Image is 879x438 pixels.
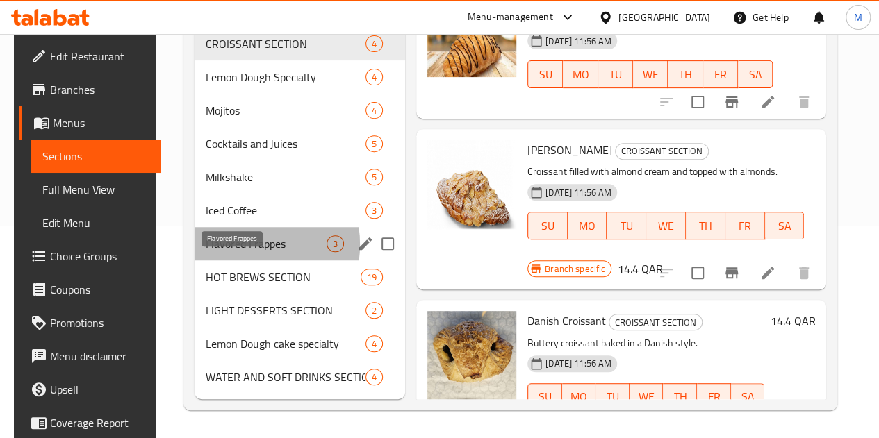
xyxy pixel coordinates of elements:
span: SU [534,387,557,407]
div: Lemon Dough Specialty4 [195,60,405,94]
span: LIGHT DESSERTS SECTION [206,302,365,319]
span: Danish Croissant [527,310,606,331]
img: Danish Croissant [427,311,516,400]
span: FR [731,216,759,236]
button: delete [787,85,821,119]
a: Upsell [19,373,161,406]
span: [DATE] 11:56 AM [540,186,617,199]
button: delete [787,256,821,289]
span: TU [604,65,627,85]
span: Coverage Report [50,414,149,431]
a: Coupons [19,273,161,306]
div: items [365,102,383,119]
span: Full Menu View [42,181,149,198]
div: Milkshake5 [195,160,405,194]
a: Edit Restaurant [19,40,161,73]
p: Buttery croissant baked in a Danish style. [527,335,764,352]
button: SA [738,60,773,88]
span: M [854,10,862,25]
span: 3 [327,237,343,251]
a: Choice Groups [19,239,161,273]
span: 4 [366,337,382,351]
span: WE [652,216,680,236]
span: FR [709,65,732,85]
button: SA [731,383,765,411]
a: Sections [31,140,161,173]
div: [GEOGRAPHIC_DATA] [618,10,710,25]
span: Menu disclaimer [50,348,149,364]
div: Flavored Frappes3edit [195,227,405,260]
div: items [365,335,383,352]
span: 3 [366,204,382,217]
a: Branches [19,73,161,106]
span: Cocktails and Juices [206,135,365,152]
button: TH [686,212,725,239]
a: Menus [19,106,161,140]
div: CROISSANT SECTION [206,35,365,52]
div: CROISSANT SECTION [609,314,703,330]
span: Promotions [50,314,149,331]
div: Mojitos4 [195,94,405,127]
div: items [365,202,383,219]
div: Lemon Dough cake specialty4 [195,327,405,360]
a: Edit Menu [31,206,161,239]
a: Full Menu View [31,173,161,206]
span: Select to update [683,258,712,287]
p: Croissant filled with almond cream and topped with almonds. [527,163,804,180]
a: Menu disclaimer [19,339,161,373]
button: SU [527,212,568,239]
div: Iced Coffee3 [195,194,405,227]
span: 4 [366,371,382,384]
button: FR [703,60,738,88]
div: Lemon Dough Specialty [206,69,365,85]
div: items [365,69,383,85]
span: TH [691,216,720,236]
div: HOT BREWS SECTION19 [195,260,405,294]
button: SU [527,383,562,411]
span: [DATE] 11:56 AM [540,357,617,370]
span: TU [612,216,641,236]
div: CROISSANT SECTION [615,143,709,160]
span: CROISSANT SECTION [609,314,702,330]
span: FR [703,387,725,407]
span: 4 [366,104,382,117]
span: HOT BREWS SECTION [206,269,361,285]
span: Branches [50,81,149,98]
button: MO [563,60,598,88]
span: Branch specific [539,262,611,276]
button: MO [562,383,596,411]
button: SA [765,212,805,239]
button: WE [630,383,664,411]
button: SU [527,60,563,88]
span: 2 [366,304,382,317]
div: items [327,235,344,252]
button: FR [725,212,765,239]
div: LIGHT DESSERTS SECTION2 [195,294,405,327]
span: MO [568,387,591,407]
span: Flavored Frappes [206,235,327,252]
span: SU [534,216,562,236]
div: Cocktails and Juices5 [195,127,405,160]
span: Mojitos [206,102,365,119]
div: Lemon Dough cake specialty [206,335,365,352]
span: TU [601,387,624,407]
div: items [365,135,383,152]
span: Upsell [50,381,149,398]
span: 4 [366,71,382,84]
span: SU [534,65,557,85]
img: Almond Croissant [427,140,516,229]
span: Select to update [683,87,712,117]
span: TH [673,65,697,85]
button: Branch-specific-item [715,256,748,289]
div: items [365,169,383,185]
span: WE [639,65,662,85]
button: Branch-specific-item [715,85,748,119]
a: Promotions [19,306,161,339]
span: SA [771,216,799,236]
button: TH [663,383,697,411]
div: Menu-management [468,9,553,26]
span: 5 [366,137,382,151]
span: Iced Coffee [206,202,365,219]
